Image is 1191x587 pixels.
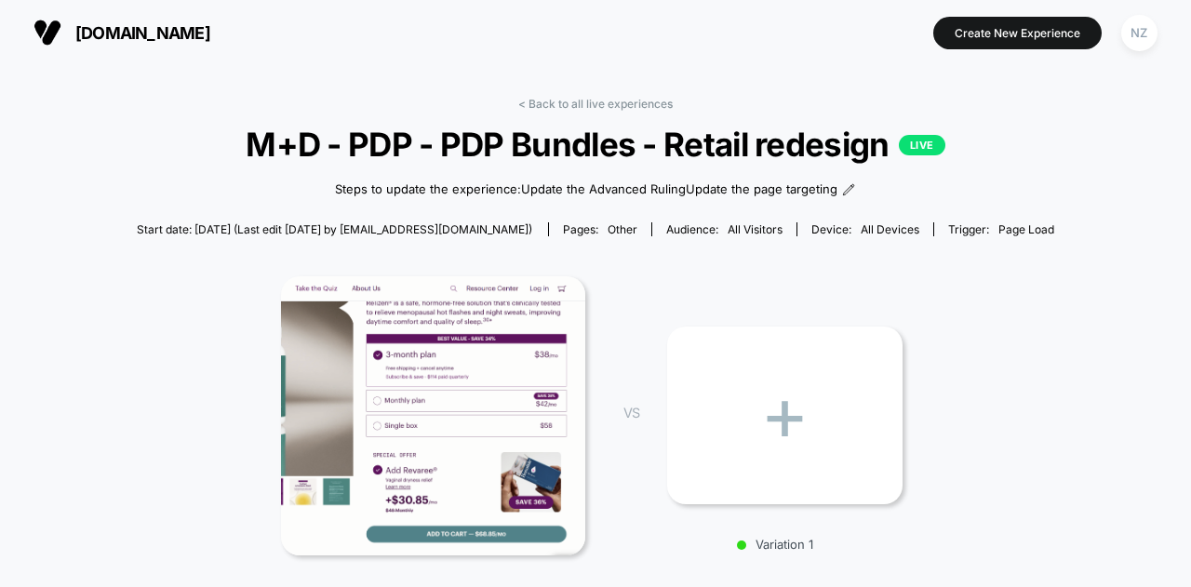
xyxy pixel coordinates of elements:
div: Audience: [666,222,783,236]
a: < Back to all live experiences [518,97,673,111]
div: + [667,327,903,504]
div: NZ [1121,15,1158,51]
span: Steps to update the experience:Update the Advanced RulingUpdate the page targeting [335,180,837,199]
div: Trigger: [948,222,1054,236]
span: VS [623,405,638,420]
span: Page Load [998,222,1054,236]
span: other [608,222,637,236]
p: LIVE [899,135,945,155]
span: M+D - PDP - PDP Bundles - Retail redesign [158,125,1033,164]
span: Start date: [DATE] (Last edit [DATE] by [EMAIL_ADDRESS][DOMAIN_NAME]) [137,222,532,236]
button: NZ [1116,14,1163,52]
span: All Visitors [728,222,783,236]
p: Variation 1 [658,537,893,552]
button: [DOMAIN_NAME] [28,18,216,47]
button: Create New Experience [933,17,1102,49]
img: Visually logo [33,19,61,47]
span: [DOMAIN_NAME] [75,23,210,43]
div: Pages: [563,222,637,236]
img: Control main [281,276,585,555]
span: all devices [861,222,919,236]
span: Device: [796,222,933,236]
